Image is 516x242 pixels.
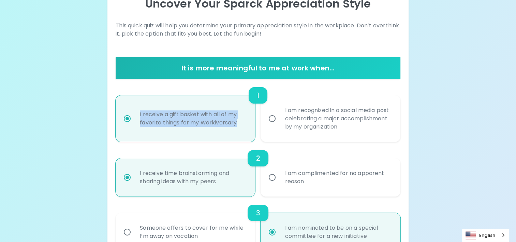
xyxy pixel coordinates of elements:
[116,79,400,142] div: choice-group-check
[118,63,398,73] h6: It is more meaningful to me at work when...
[279,161,396,194] div: I am complimented for no apparent reason
[257,90,259,101] h6: 1
[462,229,509,242] a: English
[462,229,509,242] div: Language
[256,207,260,218] h6: 3
[116,142,400,197] div: choice-group-check
[462,229,509,242] aside: Language selected: English
[116,22,400,38] p: This quick quiz will help you determine your primary appreciation style in the workplace. Don’t o...
[134,102,251,135] div: I receive a gift basket with all of my favorite things for my Workiversary
[134,161,251,194] div: I receive time brainstorming and sharing ideas with my peers
[256,153,260,164] h6: 2
[279,98,396,139] div: I am recognized in a social media post celebrating a major accomplishment by my organization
